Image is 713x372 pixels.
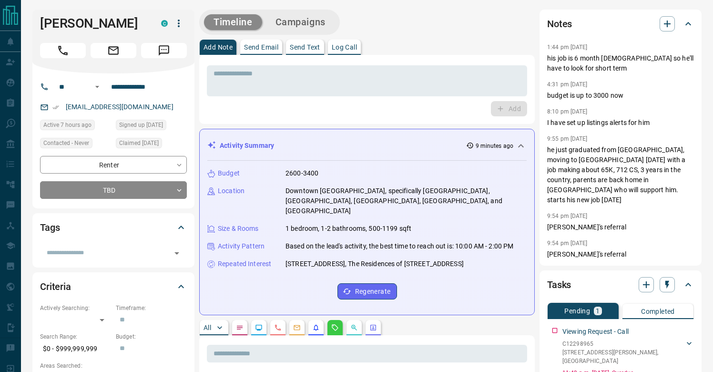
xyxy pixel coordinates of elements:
[547,91,694,101] p: budget is up to 3000 now
[547,12,694,35] div: Notes
[547,145,694,205] p: he just graduated from [GEOGRAPHIC_DATA], moving to [GEOGRAPHIC_DATA] [DATE] with a job making ab...
[40,156,187,174] div: Renter
[331,324,339,331] svg: Requests
[337,283,397,300] button: Regenerate
[40,120,111,133] div: Wed Aug 13 2025
[350,324,358,331] svg: Opportunities
[43,138,89,148] span: Contacted - Never
[40,16,147,31] h1: [PERSON_NAME]
[547,135,588,142] p: 9:55 pm [DATE]
[285,241,513,251] p: Based on the lead's activity, the best time to reach out is: 10:00 AM - 2:00 PM
[220,141,274,151] p: Activity Summary
[476,142,513,150] p: 9 minutes ago
[40,181,187,199] div: TBD
[369,324,377,331] svg: Agent Actions
[547,277,571,292] h2: Tasks
[562,327,629,337] p: Viewing Request - Call
[119,138,159,148] span: Claimed [DATE]
[92,81,103,93] button: Open
[255,324,263,331] svg: Lead Browsing Activity
[547,213,588,219] p: 9:54 pm [DATE]
[290,44,320,51] p: Send Text
[244,44,278,51] p: Send Email
[547,44,588,51] p: 1:44 pm [DATE]
[116,304,187,312] p: Timeframe:
[218,186,244,196] p: Location
[547,249,694,259] p: [PERSON_NAME]'s referral
[218,259,271,269] p: Repeated Interest
[547,53,694,73] p: his job is 6 month [DEMOGRAPHIC_DATA] so he'll have to look for short term
[266,14,335,30] button: Campaigns
[274,324,282,331] svg: Calls
[116,332,187,341] p: Budget:
[116,120,187,133] div: Wed Jul 03 2024
[40,275,187,298] div: Criteria
[332,44,357,51] p: Log Call
[596,308,600,314] p: 1
[564,308,590,314] p: Pending
[40,341,111,357] p: $0 - $999,999,999
[52,104,59,111] svg: Email Verified
[547,222,694,232] p: [PERSON_NAME]'s referral
[40,43,86,58] span: Call
[40,279,71,294] h2: Criteria
[285,186,527,216] p: Downtown [GEOGRAPHIC_DATA], specifically [GEOGRAPHIC_DATA], [GEOGRAPHIC_DATA], [GEOGRAPHIC_DATA],...
[161,20,168,27] div: condos.ca
[293,324,301,331] svg: Emails
[170,247,183,260] button: Open
[91,43,136,58] span: Email
[218,168,240,178] p: Budget
[207,137,527,155] div: Activity Summary9 minutes ago
[218,224,259,234] p: Size & Rooms
[141,43,187,58] span: Message
[312,324,320,331] svg: Listing Alerts
[40,332,111,341] p: Search Range:
[562,340,684,348] p: C12298965
[547,81,588,88] p: 4:31 pm [DATE]
[547,240,588,247] p: 9:54 pm [DATE]
[562,338,694,367] div: C12298965[STREET_ADDRESS][PERSON_NAME],[GEOGRAPHIC_DATA]
[40,220,60,235] h2: Tags
[285,168,318,178] p: 2600-3400
[547,273,694,296] div: Tasks
[66,103,173,111] a: [EMAIL_ADDRESS][DOMAIN_NAME]
[43,120,92,130] span: Active 7 hours ago
[236,324,244,331] svg: Notes
[547,16,572,31] h2: Notes
[562,348,684,365] p: [STREET_ADDRESS][PERSON_NAME] , [GEOGRAPHIC_DATA]
[119,120,163,130] span: Signed up [DATE]
[204,324,211,331] p: All
[547,118,694,128] p: I have set up listings alerts for him
[285,259,464,269] p: [STREET_ADDRESS], The Residences of [STREET_ADDRESS]
[218,241,265,251] p: Activity Pattern
[285,224,411,234] p: 1 bedroom, 1-2 bathrooms, 500-1199 sqft
[641,308,675,315] p: Completed
[116,138,187,151] div: Thu Jul 04 2024
[40,304,111,312] p: Actively Searching:
[40,362,187,370] p: Areas Searched:
[40,216,187,239] div: Tags
[204,14,262,30] button: Timeline
[204,44,233,51] p: Add Note
[547,108,588,115] p: 8:10 pm [DATE]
